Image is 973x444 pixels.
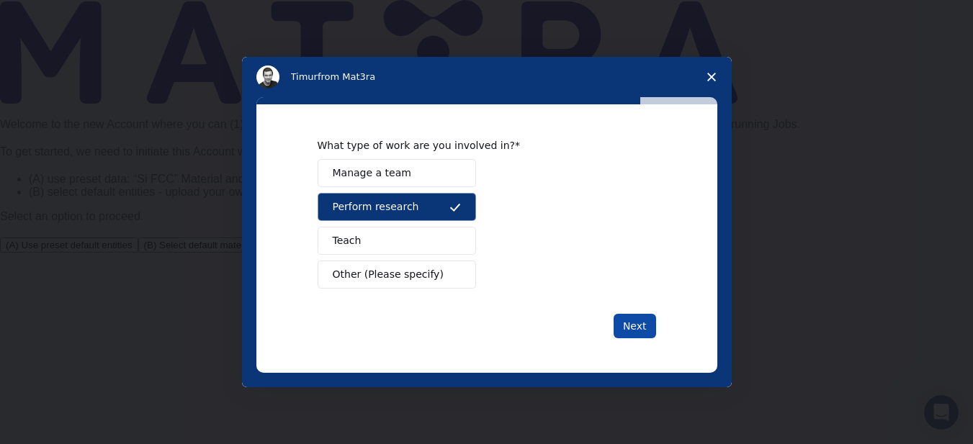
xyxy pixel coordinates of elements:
button: Other (Please specify) [318,260,476,289]
span: Close survey [691,57,732,97]
button: Next [614,314,656,338]
span: Perform research [333,199,419,214]
button: Teach [318,227,476,255]
button: Perform research [318,193,476,221]
div: What type of work are you involved in? [318,139,635,152]
img: Profile image for Timur [256,65,279,89]
span: Teach [333,233,362,248]
span: Other (Please specify) [333,267,444,282]
button: Manage a team [318,159,476,187]
span: Manage a team [333,166,411,181]
span: Support [29,10,81,23]
span: from Mat3ra [318,71,375,82]
span: Timur [291,71,318,82]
